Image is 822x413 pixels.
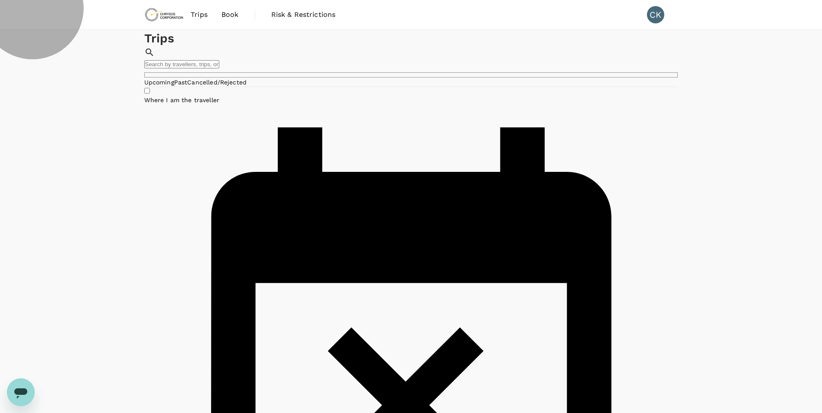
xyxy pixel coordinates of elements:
[144,88,150,94] input: Where I am the traveller
[647,6,664,23] div: CK
[271,10,336,20] span: Risk & Restrictions
[144,60,219,68] input: Search by travellers, trips, or destination, label, team
[7,378,35,406] iframe: Bouton de lancement de la fenêtre de messagerie
[144,79,174,86] a: Upcoming
[144,96,678,105] h6: Where I am the traveller
[191,10,208,20] span: Trips
[144,5,184,24] img: Chrysos Corporation
[144,30,678,47] h1: Trips
[221,10,239,20] span: Book
[187,79,247,86] a: Cancelled/Rejected
[174,79,188,86] a: Past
